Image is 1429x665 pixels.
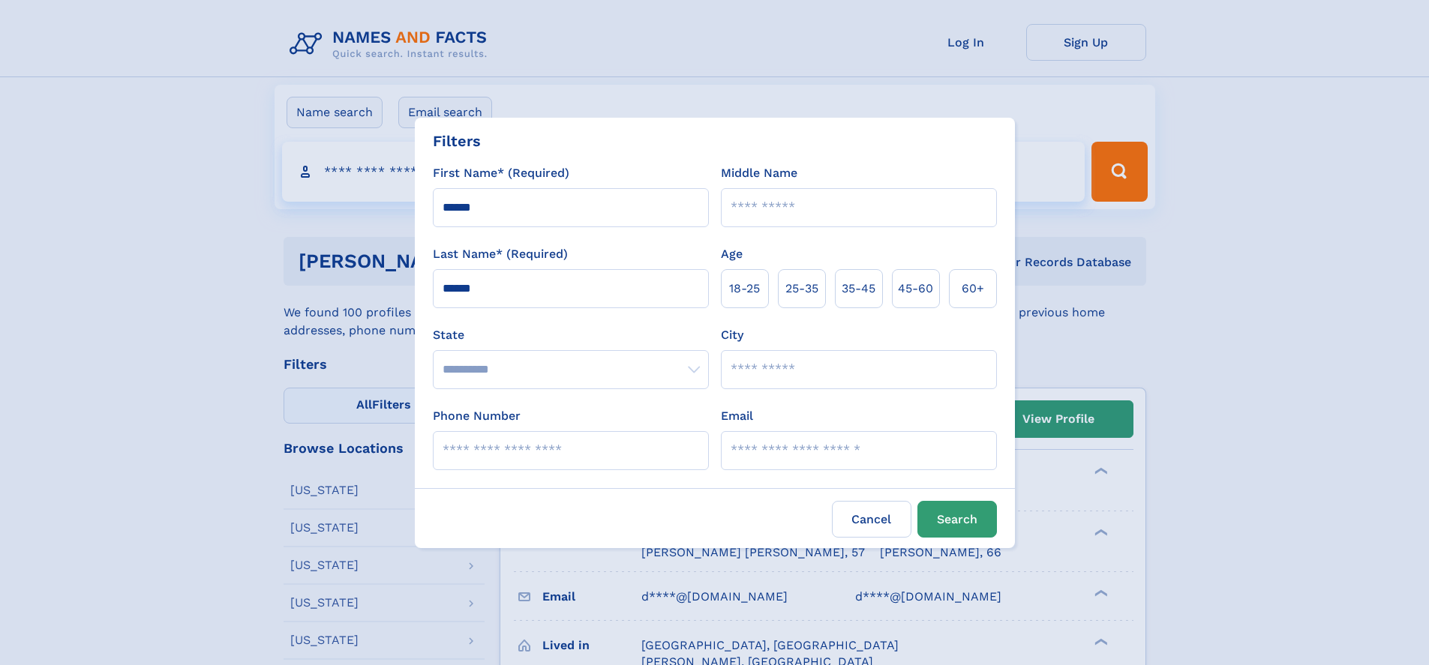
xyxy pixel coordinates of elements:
span: 18‑25 [729,280,760,298]
label: Email [721,407,753,425]
label: State [433,326,709,344]
span: 25‑35 [785,280,818,298]
span: 60+ [962,280,984,298]
label: Last Name* (Required) [433,245,568,263]
span: 35‑45 [842,280,875,298]
label: First Name* (Required) [433,164,569,182]
div: Filters [433,130,481,152]
label: Middle Name [721,164,797,182]
span: 45‑60 [898,280,933,298]
button: Search [917,501,997,538]
label: Phone Number [433,407,521,425]
label: Cancel [832,501,911,538]
label: Age [721,245,743,263]
label: City [721,326,743,344]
